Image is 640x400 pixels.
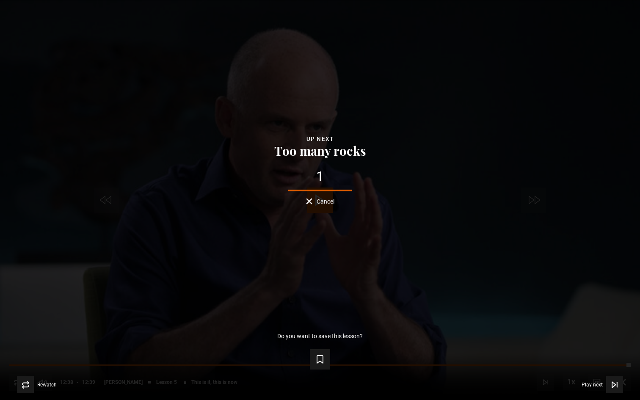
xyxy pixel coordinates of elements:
[272,144,369,157] button: Too many rocks
[582,376,623,393] button: Play next
[14,170,626,183] div: 1
[14,134,626,144] div: Up next
[277,333,363,339] p: Do you want to save this lesson?
[306,198,334,204] button: Cancel
[37,382,57,387] span: Rewatch
[317,199,334,204] span: Cancel
[582,382,603,387] span: Play next
[17,376,57,393] button: Rewatch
